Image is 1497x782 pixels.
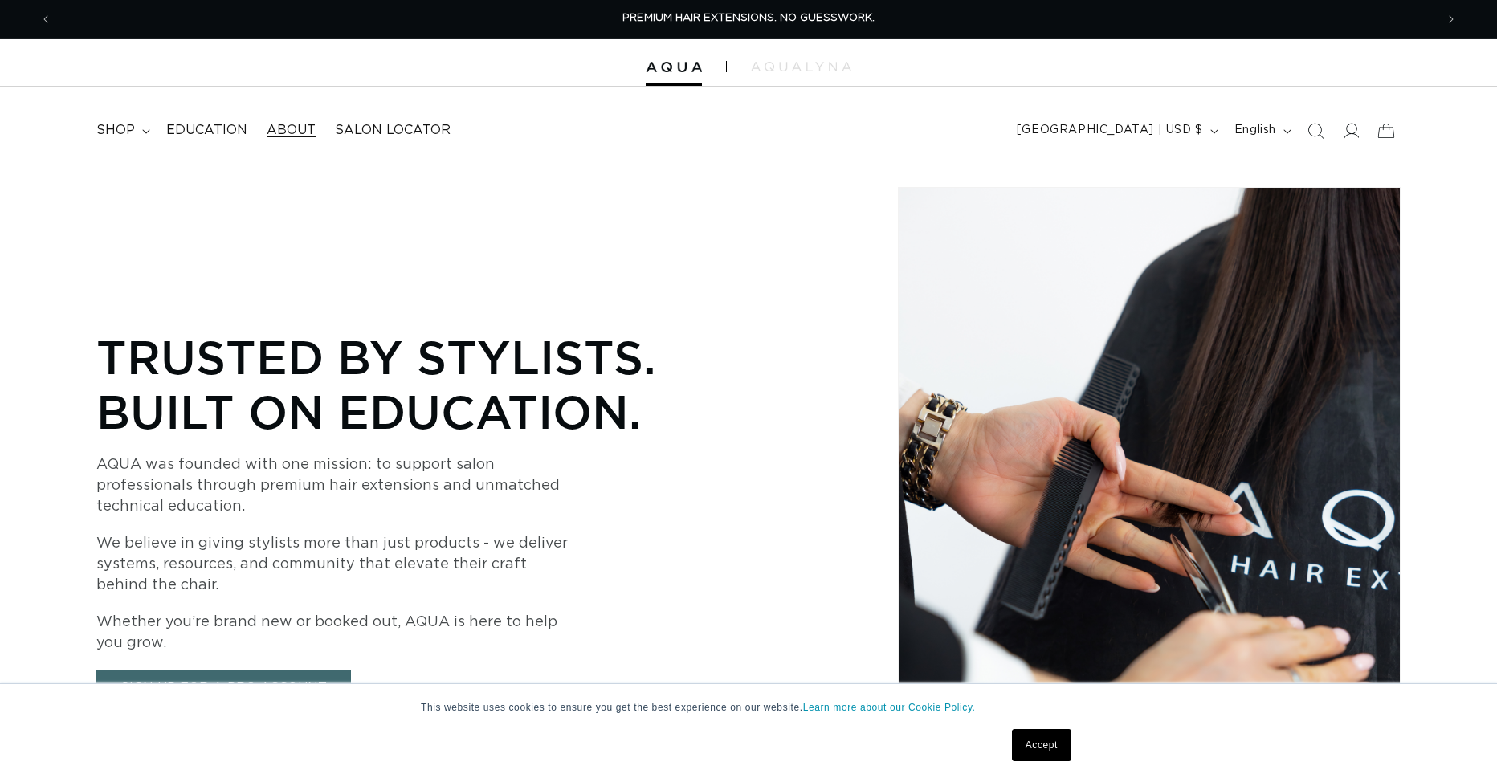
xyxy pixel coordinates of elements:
p: This website uses cookies to ensure you get the best experience on our website. [421,700,1076,715]
a: Salon Locator [325,112,460,149]
p: AQUA was founded with one mission: to support salon professionals through premium hair extensions... [96,454,578,517]
a: About [257,112,325,149]
p: We believe in giving stylists more than just products - we deliver systems, resources, and commun... [96,533,578,596]
a: Learn more about our Cookie Policy. [803,702,976,713]
span: Salon Locator [335,122,451,139]
summary: shop [87,112,157,149]
button: Next announcement [1434,4,1469,35]
img: aqualyna.com [751,62,851,71]
span: shop [96,122,135,139]
img: Aqua Hair Extensions [646,62,702,73]
p: Trusted by Stylists. Built on Education. [96,329,707,438]
summary: Search [1298,113,1333,149]
span: [GEOGRAPHIC_DATA] | USD $ [1017,122,1203,139]
button: English [1225,116,1298,146]
button: [GEOGRAPHIC_DATA] | USD $ [1007,116,1225,146]
p: Whether you’re brand new or booked out, AQUA is here to help you grow. [96,612,578,654]
a: Accept [1012,729,1071,761]
a: Education [157,112,257,149]
span: Education [166,122,247,139]
a: Sign Up for a Pro Account [96,670,351,707]
span: About [267,122,316,139]
span: English [1234,122,1276,139]
button: Previous announcement [28,4,63,35]
span: PREMIUM HAIR EXTENSIONS. NO GUESSWORK. [622,13,875,23]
